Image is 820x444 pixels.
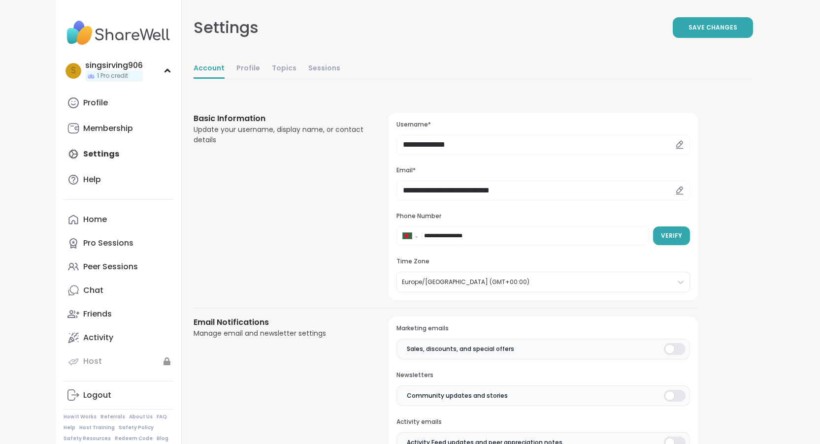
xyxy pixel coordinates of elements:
a: Help [64,168,173,191]
a: Topics [272,59,296,79]
div: Chat [83,285,103,296]
a: How It Works [64,413,97,420]
h3: Email* [396,166,689,175]
h3: Newsletters [396,371,689,380]
div: Logout [83,390,111,401]
a: Help [64,424,75,431]
a: About Us [129,413,153,420]
span: Sales, discounts, and special offers [407,345,514,353]
a: Redeem Code [115,435,153,442]
div: Manage email and newsletter settings [194,328,365,339]
div: Settings [194,16,259,39]
h3: Basic Information [194,113,365,125]
h3: Phone Number [396,212,689,221]
div: singsirving906 [85,60,143,71]
button: Verify [653,226,690,245]
h3: Time Zone [396,257,689,266]
span: Verify [661,231,682,240]
div: Host [83,356,102,367]
a: FAQ [157,413,167,420]
a: Peer Sessions [64,255,173,279]
a: Safety Resources [64,435,111,442]
a: Host Training [79,424,115,431]
div: Activity [83,332,113,343]
a: Logout [64,383,173,407]
div: Pro Sessions [83,238,133,249]
a: Account [194,59,225,79]
div: Profile [83,97,108,108]
h3: Marketing emails [396,324,689,333]
a: Membership [64,117,173,140]
span: Save Changes [689,23,737,32]
span: 1 Pro credit [97,72,128,80]
a: Profile [64,91,173,115]
span: Community updates and stories [407,391,508,400]
img: ShareWell Nav Logo [64,16,173,50]
h3: Email Notifications [194,317,365,328]
a: Profile [236,59,260,79]
a: Host [64,349,173,373]
a: Blog [157,435,168,442]
a: Activity [64,326,173,349]
a: Friends [64,302,173,326]
div: Friends [83,309,112,319]
div: Peer Sessions [83,261,138,272]
h3: Activity emails [396,418,689,426]
a: Home [64,208,173,231]
a: Chat [64,279,173,302]
div: Home [83,214,107,225]
div: Help [83,174,101,185]
h3: Username* [396,121,689,129]
a: Safety Policy [119,424,154,431]
button: Save Changes [673,17,753,38]
a: Referrals [100,413,125,420]
a: Pro Sessions [64,231,173,255]
div: Membership [83,123,133,134]
a: Sessions [308,59,340,79]
span: s [71,64,76,77]
div: Update your username, display name, or contact details [194,125,365,145]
